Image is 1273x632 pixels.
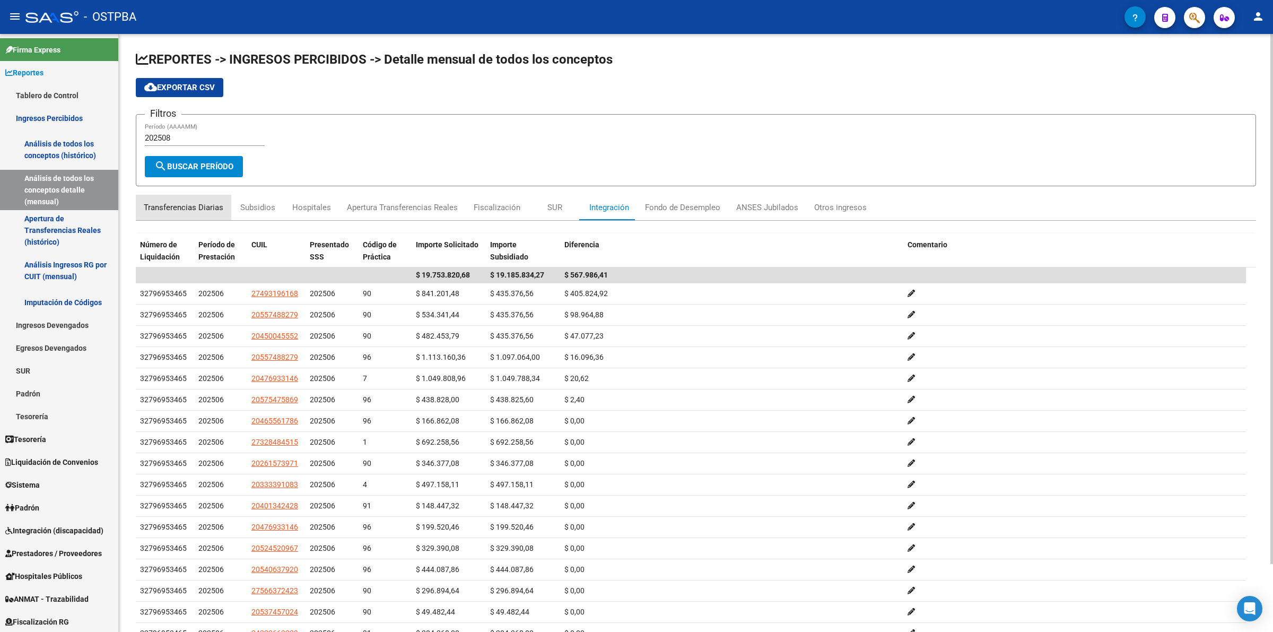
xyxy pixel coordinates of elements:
span: $ 148.447,32 [416,501,459,510]
span: $ 296.894,64 [416,586,459,595]
datatable-header-cell: Número de Liquidación [136,233,194,269]
span: $ 692.258,56 [416,438,459,446]
span: $ 148.447,32 [490,501,534,510]
span: $ 1.049.788,34 [490,374,540,383]
span: 202506 [310,459,335,467]
mat-icon: search [154,160,167,172]
span: $ 49.482,44 [490,608,529,616]
span: 96 [363,417,371,425]
span: 32796953465 [140,459,187,467]
span: 32796953465 [140,289,187,298]
span: 20557488279 [251,310,298,319]
span: 90 [363,289,371,298]
span: 90 [363,310,371,319]
span: 96 [363,353,371,361]
span: 202506 [310,417,335,425]
span: Importe Solicitado [416,240,478,249]
span: $ 438.828,00 [416,395,459,404]
span: 27493196168 [251,289,298,298]
span: 202506 [198,501,224,510]
datatable-header-cell: Importe Subsidiado [486,233,560,269]
span: Período de Prestación [198,240,235,261]
span: 32796953465 [140,374,187,383]
span: $ 405.824,92 [564,289,608,298]
span: 202506 [198,459,224,467]
span: $ 296.894,64 [490,586,534,595]
span: $ 20,62 [564,374,589,383]
span: 32796953465 [140,332,187,340]
span: 32796953465 [140,417,187,425]
span: $ 444.087,86 [490,565,534,574]
span: $ 0,00 [564,565,585,574]
span: 202506 [198,353,224,361]
span: Padrón [5,502,39,514]
span: $ 329.390,08 [490,544,534,552]
span: 90 [363,459,371,467]
span: $ 49.482,44 [416,608,455,616]
span: 1 [363,438,367,446]
span: $ 0,00 [564,608,585,616]
span: 96 [363,565,371,574]
mat-icon: cloud_download [144,81,157,93]
span: $ 438.825,60 [490,395,534,404]
span: 202506 [310,480,335,489]
span: $ 534.341,44 [416,310,459,319]
datatable-header-cell: CUIL [247,233,306,269]
span: 20476933146 [251,374,298,383]
span: 20540637920 [251,565,298,574]
span: $ 497.158,11 [416,480,459,489]
span: 91 [363,501,371,510]
span: Importe Subsidiado [490,240,528,261]
span: 27566372423 [251,586,298,595]
span: 202506 [198,565,224,574]
span: $ 0,00 [564,501,585,510]
span: 202506 [198,332,224,340]
span: 202506 [310,501,335,510]
div: Hospitales [292,202,331,213]
span: $ 0,00 [564,480,585,489]
span: $ 0,00 [564,459,585,467]
div: Open Intercom Messenger [1237,596,1262,621]
span: $ 567.986,41 [564,271,608,279]
span: $ 199.520,46 [416,523,459,531]
span: 32796953465 [140,544,187,552]
span: 20476933146 [251,523,298,531]
span: 32796953465 [140,480,187,489]
span: 202506 [310,332,335,340]
span: 32796953465 [140,586,187,595]
span: 202506 [310,565,335,574]
datatable-header-cell: Período de Prestación [194,233,247,269]
span: Hospitales Públicos [5,570,82,582]
span: 202506 [198,523,224,531]
span: Liquidación de Convenios [5,456,98,468]
span: 202506 [198,438,224,446]
span: 32796953465 [140,608,187,616]
span: Integración (discapacidad) [5,525,103,536]
mat-icon: menu [8,10,21,23]
span: 32796953465 [140,310,187,319]
span: 202506 [198,395,224,404]
button: Exportar CSV [136,78,223,97]
span: $ 16.096,36 [564,353,604,361]
datatable-header-cell: Presentado SSS [306,233,359,269]
span: $ 0,00 [564,586,585,595]
span: 20333391083 [251,480,298,489]
span: 202506 [310,438,335,446]
span: 32796953465 [140,353,187,361]
span: $ 497.158,11 [490,480,534,489]
datatable-header-cell: Importe Solicitado [412,233,486,269]
span: $ 2,40 [564,395,585,404]
span: 202506 [310,395,335,404]
span: $ 435.376,56 [490,289,534,298]
div: Integración [589,202,629,213]
datatable-header-cell: Código de Práctica [359,233,412,269]
span: $ 346.377,08 [416,459,459,467]
span: 32796953465 [140,395,187,404]
span: Código de Práctica [363,240,397,261]
span: 202506 [310,310,335,319]
span: $ 1.113.160,36 [416,353,466,361]
span: 202506 [198,374,224,383]
span: 4 [363,480,367,489]
span: 202506 [198,586,224,595]
span: 20261573971 [251,459,298,467]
